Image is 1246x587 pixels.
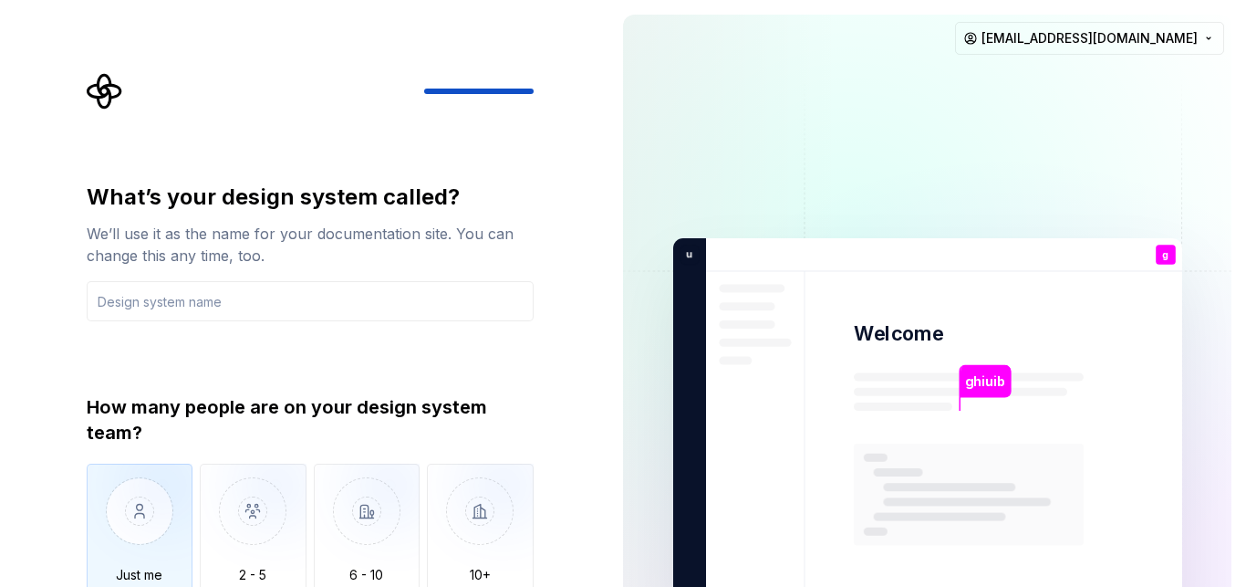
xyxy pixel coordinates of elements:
[87,223,534,267] div: We’ll use it as the name for your documentation site. You can change this any time, too.
[680,246,692,263] p: u
[87,73,123,110] svg: Supernova Logo
[965,372,1004,392] p: ghiuib
[854,320,943,347] p: Welcome
[1162,250,1168,260] p: g
[955,22,1224,55] button: [EMAIL_ADDRESS][DOMAIN_NAME]
[87,281,534,321] input: Design system name
[87,394,534,445] div: How many people are on your design system team?
[981,29,1198,47] span: [EMAIL_ADDRESS][DOMAIN_NAME]
[87,183,534,212] div: What’s your design system called?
